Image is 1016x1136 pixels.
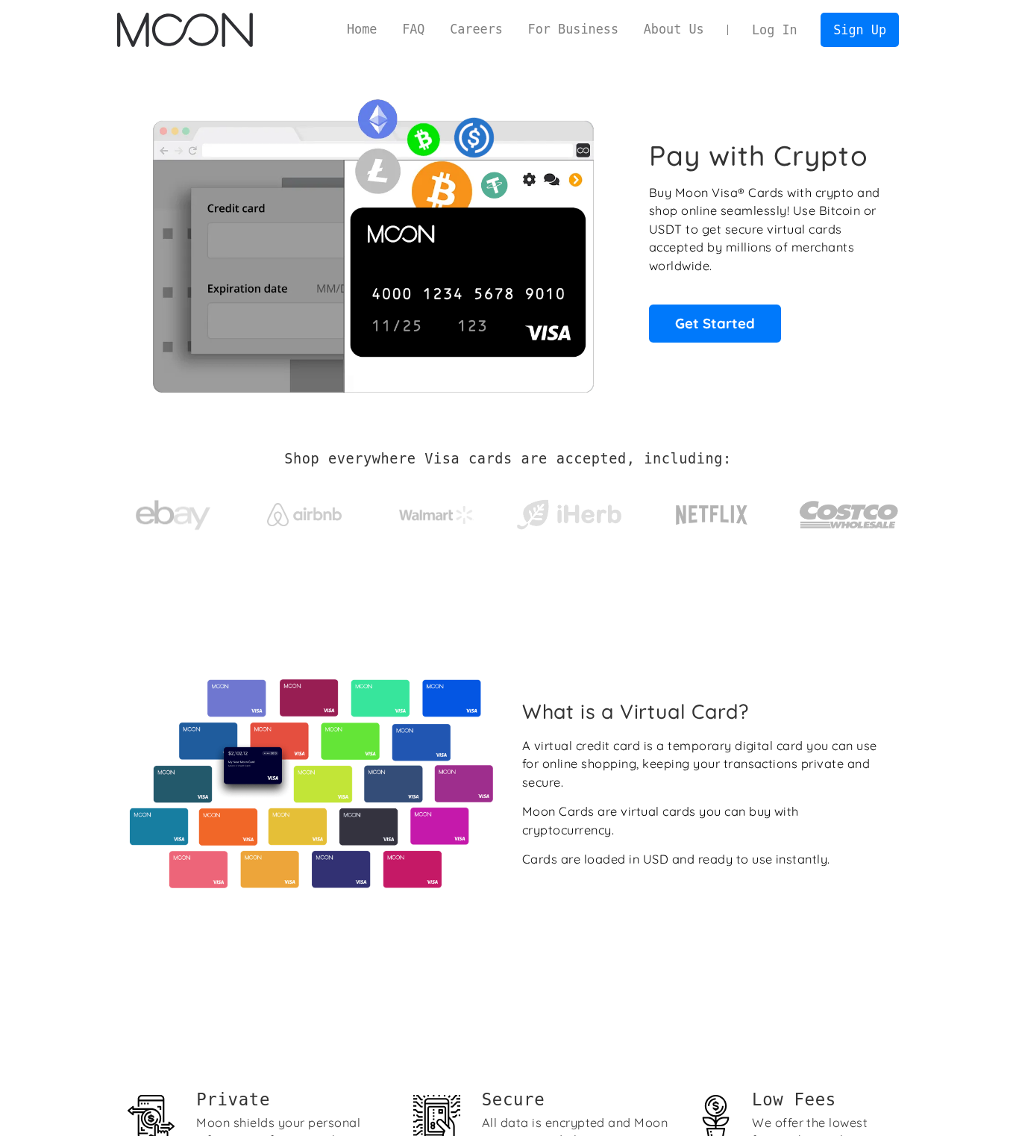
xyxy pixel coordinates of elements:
[799,472,899,550] a: Costco
[649,139,868,172] h1: Pay with Crypto
[522,802,887,839] div: Moon Cards are virtual cards you can buy with cryptocurrency.
[117,13,252,47] img: Moon Logo
[399,506,474,524] img: Walmart
[513,496,624,534] img: iHerb
[513,481,624,542] a: iHerb
[752,1088,888,1111] h1: Low Fees
[128,679,495,888] img: Virtual cards from Moon
[437,20,515,39] a: Careers
[334,20,389,39] a: Home
[649,184,882,275] p: Buy Moon Visa® Cards with crypto and shop online seamlessly! Use Bitcoin or USDT to get secure vi...
[522,850,830,869] div: Cards are loaded in USD and ready to use instantly.
[389,20,437,39] a: FAQ
[381,491,492,531] a: Walmart
[249,488,360,534] a: Airbnb
[196,1088,389,1111] h1: Private
[821,13,898,46] a: Sign Up
[522,737,887,792] div: A virtual credit card is a temporary digital card you can use for online shopping, keeping your t...
[649,305,781,342] a: Get Started
[522,699,887,723] h2: What is a Virtual Card?
[645,481,779,541] a: Netflix
[515,20,631,39] a: For Business
[284,451,731,467] h2: Shop everywhere Visa cards are accepted, including:
[117,477,228,546] a: ebay
[739,13,809,46] a: Log In
[136,492,210,539] img: ebay
[631,20,717,39] a: About Us
[267,503,342,526] img: Airbnb
[674,496,749,534] img: Netflix
[117,13,252,47] a: home
[799,487,899,543] img: Costco
[117,89,628,392] img: Moon Cards let you spend your crypto anywhere Visa is accepted.
[482,1088,674,1111] h2: Secure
